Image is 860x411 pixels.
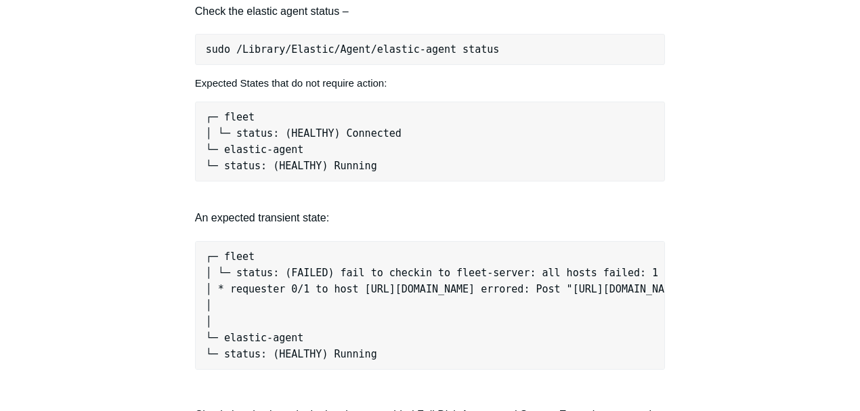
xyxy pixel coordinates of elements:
pre: sudo /Library/Elastic/Agent/elastic-agent status [195,34,665,65]
pre: ┌─ fleet │ └─ status: (FAILED) fail to checkin to fleet-server: all hosts failed: 1 error occurre... [195,241,665,370]
pre: ┌─ fleet │ └─ status: (HEALTHY) Connected └─ elastic-agent └─ status: (HEALTHY) Running [195,102,665,181]
p: Expected States that do not require action: [195,75,665,91]
h4: An expected transient state: [195,192,665,226]
h4: Check the elastic agent status – [195,3,665,20]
